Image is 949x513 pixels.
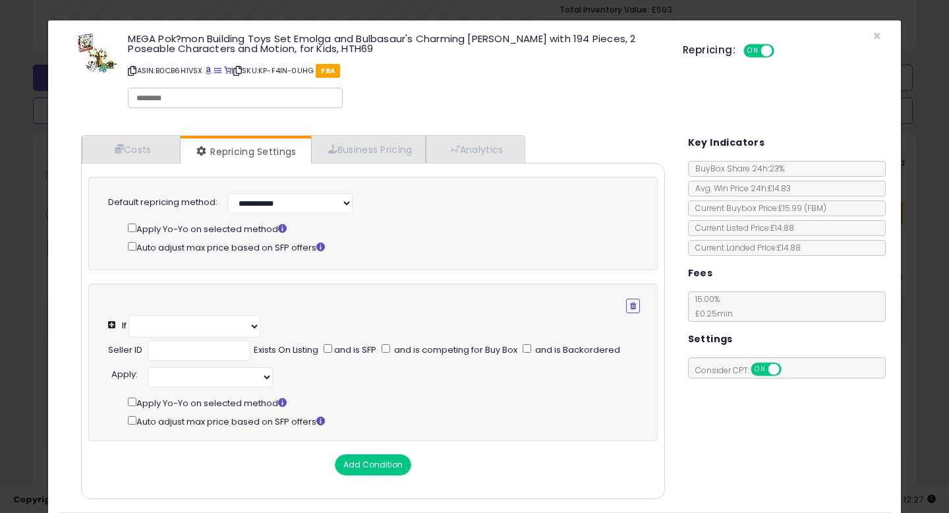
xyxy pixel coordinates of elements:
a: Your listing only [224,65,231,76]
span: and is Backordered [533,344,620,356]
a: Analytics [426,136,523,163]
span: and is SFP [332,344,376,356]
i: Remove Condition [630,302,636,310]
div: Exists On Listing [254,344,318,357]
div: Seller ID [108,344,142,357]
span: ON [745,45,761,57]
span: and is competing for Buy Box [392,344,517,356]
span: £15.99 [778,202,826,214]
span: £0.25 min [689,308,733,319]
span: BuyBox Share 24h: 23% [689,163,784,174]
h5: Fees [688,265,713,282]
label: Default repricing method: [108,196,217,209]
span: Current Listed Price: £14.88 [689,222,794,233]
span: Current Buybox Price: [689,202,826,214]
h3: MEGA Pok?mon Building Toys Set Emolga and Bulbasaur's Charming [PERSON_NAME] with 194 Pieces, 2 P... [128,34,663,53]
a: Costs [82,136,181,163]
button: Add Condition [335,454,411,475]
div: Apply Yo-Yo on selected method [128,221,640,236]
span: × [873,26,881,45]
div: : [111,364,138,381]
span: Apply [111,368,136,380]
p: ASIN: B0CB6H1VSX | SKU: KP-F4IN-0UHG [128,60,663,81]
span: Avg. Win Price 24h: £14.83 [689,183,791,194]
span: Current Landed Price: £14.88 [689,242,801,253]
a: Repricing Settings [181,138,310,165]
a: BuyBox page [205,65,212,76]
span: ON [752,364,768,375]
span: OFF [772,45,793,57]
div: Apply Yo-Yo on selected method [128,395,651,410]
a: All offer listings [214,65,221,76]
span: OFF [779,364,800,375]
h5: Key Indicators [688,135,765,151]
div: Auto adjust max price based on SFP offers [128,239,640,255]
span: FBA [316,64,340,78]
h5: Settings [688,331,733,347]
div: Auto adjust max price based on SFP offers [128,413,651,429]
span: 15.00 % [689,293,733,319]
span: Consider CPT: [689,365,799,376]
h5: Repricing: [683,45,735,55]
img: 51RYIdS6j8L._SL60_.jpg [78,34,117,73]
a: Business Pricing [311,136,426,163]
span: ( FBM ) [804,202,826,214]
